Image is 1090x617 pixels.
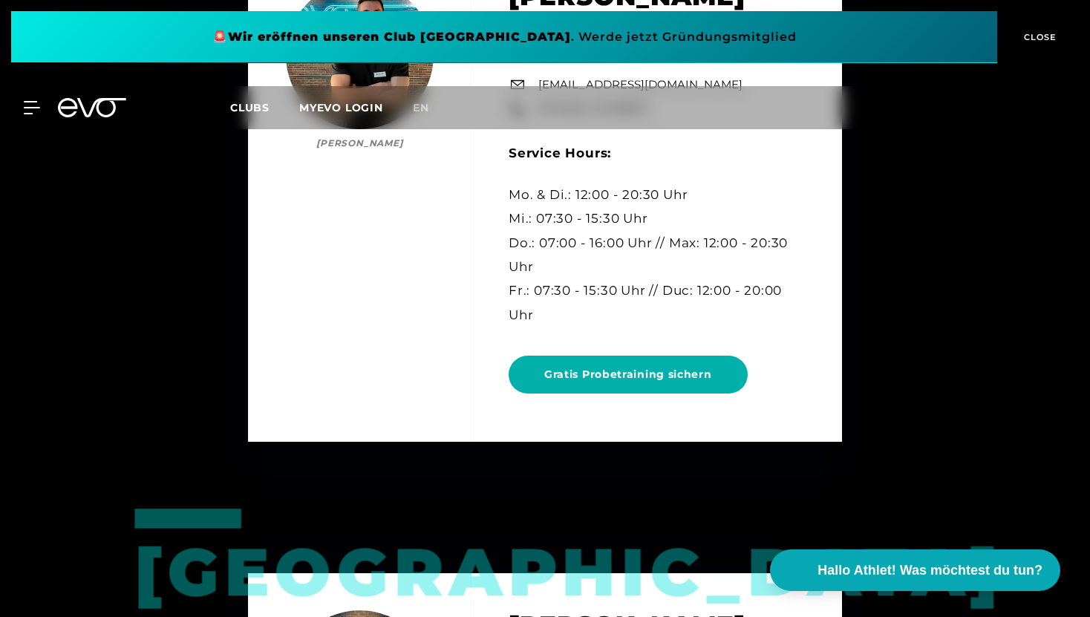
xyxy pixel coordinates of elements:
span: Gratis Probetraining sichern [544,367,712,382]
a: Clubs [230,100,299,114]
a: en [413,99,447,117]
button: CLOSE [997,11,1079,63]
span: Clubs [230,101,270,114]
button: Hallo Athlet! Was möchtest du tun? [770,549,1060,591]
a: MYEVO LOGIN [299,101,383,114]
span: Hallo Athlet! Was möchtest du tun? [817,561,1042,581]
a: Gratis Probetraining sichern [509,345,754,405]
span: CLOSE [1020,30,1057,44]
span: en [413,101,429,114]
